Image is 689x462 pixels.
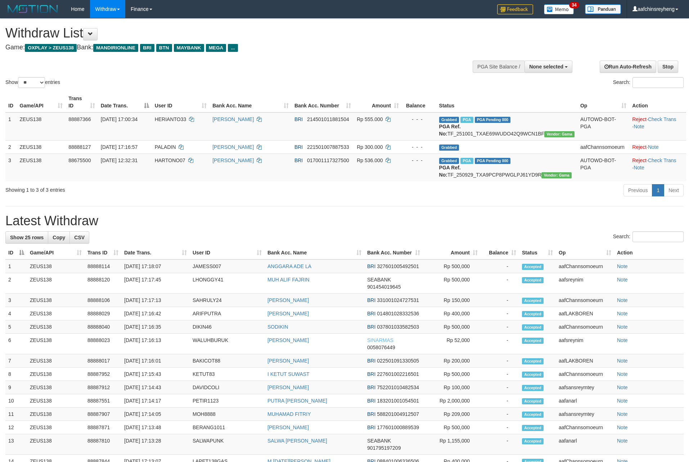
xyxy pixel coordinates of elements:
[85,394,121,408] td: 88887551
[5,434,27,455] td: 13
[190,334,265,354] td: WALUHBURUK
[522,311,544,317] span: Accepted
[423,246,481,259] th: Amount: activate to sort column ascending
[423,354,481,368] td: Rp 200,000
[267,438,327,444] a: SALWA [PERSON_NAME]
[121,259,190,273] td: [DATE] 17:18:07
[613,77,684,88] label: Search:
[423,307,481,320] td: Rp 400,000
[522,412,544,418] span: Accepted
[190,394,265,408] td: PETIR1123
[267,277,310,283] a: MUH ALIF FAJRIN
[210,92,292,112] th: Bank Acc. Name: activate to sort column ascending
[190,320,265,334] td: DIKIN46
[529,64,563,70] span: None selected
[101,157,138,163] span: [DATE] 12:32:31
[101,144,138,150] span: [DATE] 17:16:57
[460,117,473,123] span: Marked by aafanarl
[629,112,686,141] td: · ·
[367,311,375,316] span: BRI
[481,320,519,334] td: -
[307,157,349,163] span: Copy 017001117327500 to clipboard
[377,358,419,364] span: Copy 022501091330505 to clipboard
[27,421,85,434] td: ZEUS138
[121,394,190,408] td: [DATE] 17:14:17
[423,259,481,273] td: Rp 500,000
[68,157,91,163] span: 88675500
[121,434,190,455] td: [DATE] 17:13:28
[544,131,575,137] span: Vendor URL: https://trx31.1velocity.biz
[613,231,684,242] label: Search:
[522,298,544,304] span: Accepted
[5,26,452,40] h1: Withdraw List
[367,358,375,364] span: BRI
[5,394,27,408] td: 10
[190,294,265,307] td: SAHRULY24
[27,368,85,381] td: ZEUS138
[367,385,375,390] span: BRI
[481,307,519,320] td: -
[17,140,66,154] td: ZEUS138
[377,411,419,417] span: Copy 588201004912507 to clipboard
[292,92,354,112] th: Bank Acc. Number: activate to sort column ascending
[367,398,375,404] span: BRI
[377,385,419,390] span: Copy 752201010482534 to clipboard
[522,398,544,404] span: Accepted
[617,263,628,269] a: Note
[377,297,419,303] span: Copy 331001024727531 to clipboard
[357,116,383,122] span: Rp 555.000
[617,398,628,404] a: Note
[27,320,85,334] td: ZEUS138
[556,368,614,381] td: aafChannsomoeurn
[190,246,265,259] th: User ID: activate to sort column ascending
[5,294,27,307] td: 3
[5,334,27,354] td: 6
[497,4,533,14] img: Feedback.jpg
[85,273,121,294] td: 88888120
[190,307,265,320] td: ARIFPUTRA
[405,116,433,123] div: - - -
[212,144,254,150] a: [PERSON_NAME]
[569,2,579,8] span: 34
[294,116,303,122] span: BRI
[85,334,121,354] td: 88888023
[190,259,265,273] td: JAMESS007
[522,264,544,270] span: Accepted
[617,311,628,316] a: Note
[556,354,614,368] td: aafLAKBOREN
[481,421,519,434] td: -
[577,112,629,141] td: AUTOWD-BOT-PGA
[556,320,614,334] td: aafChannsomoeurn
[206,44,226,52] span: MEGA
[377,371,419,377] span: Copy 227601002216501 to clipboard
[5,368,27,381] td: 8
[377,398,419,404] span: Copy 183201001054501 to clipboard
[85,307,121,320] td: 88888029
[423,408,481,421] td: Rp 209,000
[481,294,519,307] td: -
[367,297,375,303] span: BRI
[367,263,375,269] span: BRI
[481,246,519,259] th: Balance: activate to sort column ascending
[140,44,154,52] span: BRI
[617,277,628,283] a: Note
[632,77,684,88] input: Search:
[522,358,544,364] span: Accepted
[577,140,629,154] td: aafChannsomoeurn
[614,246,684,259] th: Action
[481,408,519,421] td: -
[27,259,85,273] td: ZEUS138
[98,92,152,112] th: Date Trans.: activate to sort column descending
[439,145,459,151] span: Grabbed
[69,231,89,244] a: CSV
[436,154,577,181] td: TF_250929_TXA9PCP8PWGLPJ61YD9R
[481,368,519,381] td: -
[460,158,473,164] span: Marked by aaftrukkakada
[27,354,85,368] td: ZEUS138
[357,157,383,163] span: Rp 536.000
[27,394,85,408] td: ZEUS138
[27,381,85,394] td: ZEUS138
[5,259,27,273] td: 1
[5,421,27,434] td: 12
[190,368,265,381] td: KETUT83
